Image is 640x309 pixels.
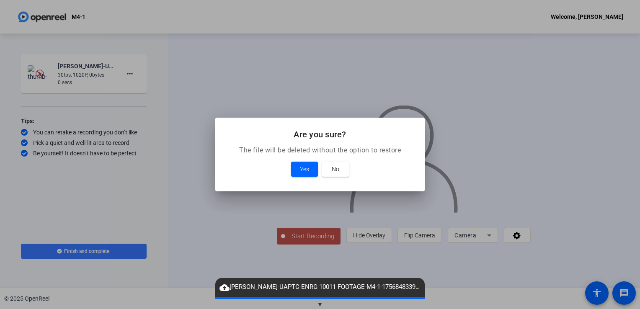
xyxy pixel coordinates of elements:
[225,145,415,155] p: The file will be deleted without the option to restore
[219,283,230,293] mat-icon: cloud_upload
[225,128,415,141] h2: Are you sure?
[322,162,349,177] button: No
[215,282,425,292] span: [PERSON_NAME]-UAPTC-ENRG 10011 FOOTAGE-M4-1-1756848339494-screen
[291,162,318,177] button: Yes
[317,301,323,308] span: ▼
[300,164,309,174] span: Yes
[332,164,339,174] span: No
